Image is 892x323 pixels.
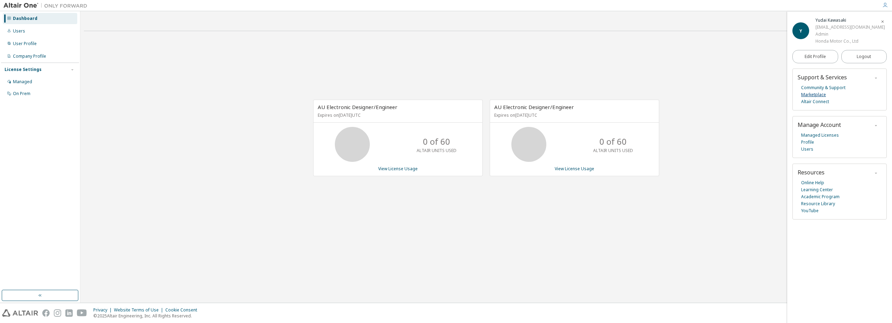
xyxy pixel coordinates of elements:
div: Honda Motor Co., Ltd [815,38,885,45]
a: Community & Support [801,84,846,91]
p: ALTAIR UNITS USED [593,148,633,153]
div: Privacy [93,307,114,313]
div: Yudai Kawasaki [815,17,885,24]
a: YouTube [801,207,819,214]
a: Marketplace [801,91,826,98]
a: View License Usage [378,166,418,172]
div: Website Terms of Use [114,307,165,313]
img: facebook.svg [42,309,50,317]
img: youtube.svg [77,309,87,317]
p: © 2025 Altair Engineering, Inc. All Rights Reserved. [93,313,201,319]
a: Edit Profile [792,50,838,63]
a: Academic Program [801,193,840,200]
a: Resource Library [801,200,835,207]
span: Logout [857,53,871,60]
a: Online Help [801,179,824,186]
span: AU Electronic Designer/Engineer [318,103,397,110]
span: AU Electronic Designer/Engineer [494,103,574,110]
span: Manage Account [798,121,841,129]
div: Admin [815,31,885,38]
a: Altair Connect [801,98,829,105]
img: linkedin.svg [65,309,73,317]
div: Company Profile [13,53,46,59]
p: 0 of 60 [599,136,627,148]
a: Users [801,146,813,153]
div: User Profile [13,41,37,46]
div: Dashboard [13,16,37,21]
a: View License Usage [555,166,594,172]
span: Support & Services [798,73,847,81]
a: Managed Licenses [801,132,839,139]
button: Logout [841,50,887,63]
img: instagram.svg [54,309,61,317]
span: Y [799,28,802,34]
p: ALTAIR UNITS USED [417,148,456,153]
span: Resources [798,168,825,176]
div: [EMAIL_ADDRESS][DOMAIN_NAME] [815,24,885,31]
p: 0 of 60 [423,136,450,148]
div: Managed [13,79,32,85]
div: Users [13,28,25,34]
div: License Settings [5,67,42,72]
div: On Prem [13,91,30,96]
a: Profile [801,139,814,146]
p: Expires on [DATE] UTC [318,112,476,118]
div: Cookie Consent [165,307,201,313]
img: altair_logo.svg [2,309,38,317]
a: Learning Center [801,186,833,193]
span: Edit Profile [805,54,826,59]
p: Expires on [DATE] UTC [494,112,653,118]
img: Altair One [3,2,91,9]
